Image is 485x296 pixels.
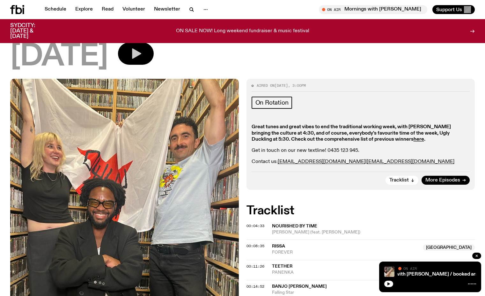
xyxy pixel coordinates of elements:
[98,5,117,14] a: Read
[425,178,460,183] span: More Episodes
[272,229,475,235] span: [PERSON_NAME] (feat. [PERSON_NAME])
[10,42,108,71] span: [DATE]
[71,5,97,14] a: Explore
[272,244,285,248] span: RISSA
[423,244,475,251] span: [GEOGRAPHIC_DATA]
[414,137,424,142] a: here
[272,290,419,296] span: Falling Star
[424,137,425,142] strong: .
[246,223,264,228] span: 00:04:33
[288,83,306,88] span: , 3:00pm
[389,178,409,183] span: Tracklist
[246,285,264,288] button: 00:14:52
[41,5,70,14] a: Schedule
[384,267,394,277] img: A photo of Jim in the fbi studio sitting on a chair and awkwardly holding their leg in the air, s...
[319,5,427,14] button: On AirMornings with [PERSON_NAME] / booked and busy
[252,97,292,109] a: On Rotation
[252,124,451,142] strong: Great tunes and great vibes to end the traditional working week, with [PERSON_NAME] bringing the ...
[150,5,184,14] a: Newsletter
[422,176,470,185] a: More Episodes
[10,23,51,39] h3: SYDCITY: [DATE] & [DATE]
[246,224,264,228] button: 00:04:33
[272,264,292,269] span: Teether
[246,264,264,269] span: 00:11:26
[176,28,309,34] p: ON SALE NOW! Long weekend fundraiser & music festival
[257,83,275,88] span: Aired on
[403,266,417,270] span: On Air
[436,7,462,12] span: Support Us
[246,284,264,289] span: 00:14:52
[367,159,454,164] a: [EMAIL_ADDRESS][DOMAIN_NAME]
[432,5,475,14] button: Support Us
[275,83,288,88] span: [DATE]
[272,224,317,228] span: Nourished By Time
[272,284,327,289] span: Banjo [PERSON_NAME]
[272,249,419,255] span: FOREVER
[246,243,264,248] span: 00:08:35
[278,159,365,164] a: [EMAIL_ADDRESS][DOMAIN_NAME]
[252,148,470,154] p: Get in touch on our new textline! 0435 123 945.
[255,99,289,106] span: On Rotation
[119,5,149,14] a: Volunteer
[386,176,418,185] button: Tracklist
[246,265,264,268] button: 00:11:26
[246,244,264,248] button: 00:08:35
[272,270,419,276] span: PANENKA
[246,205,475,217] h2: Tracklist
[252,159,470,165] p: Contact us: |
